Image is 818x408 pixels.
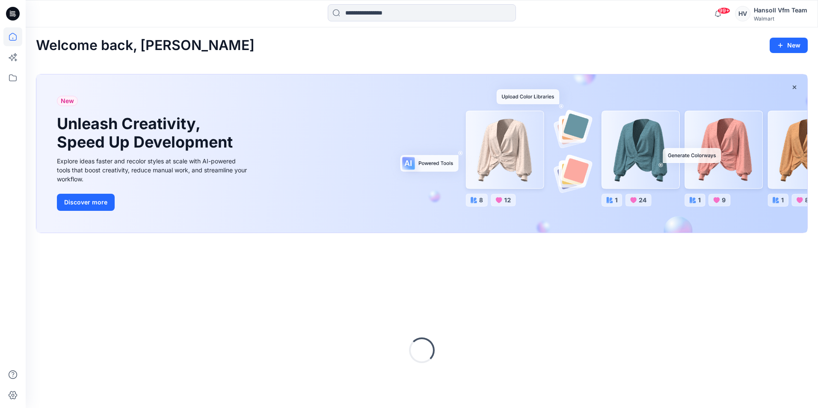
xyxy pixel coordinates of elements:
[57,115,237,151] h1: Unleash Creativity, Speed Up Development
[754,5,807,15] div: Hansoll Vfm Team
[36,38,255,53] h2: Welcome back, [PERSON_NAME]
[57,194,115,211] button: Discover more
[754,15,807,22] div: Walmart
[717,7,730,14] span: 99+
[57,157,249,183] div: Explore ideas faster and recolor styles at scale with AI-powered tools that boost creativity, red...
[735,6,750,21] div: HV
[61,96,74,106] span: New
[770,38,808,53] button: New
[57,194,249,211] a: Discover more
